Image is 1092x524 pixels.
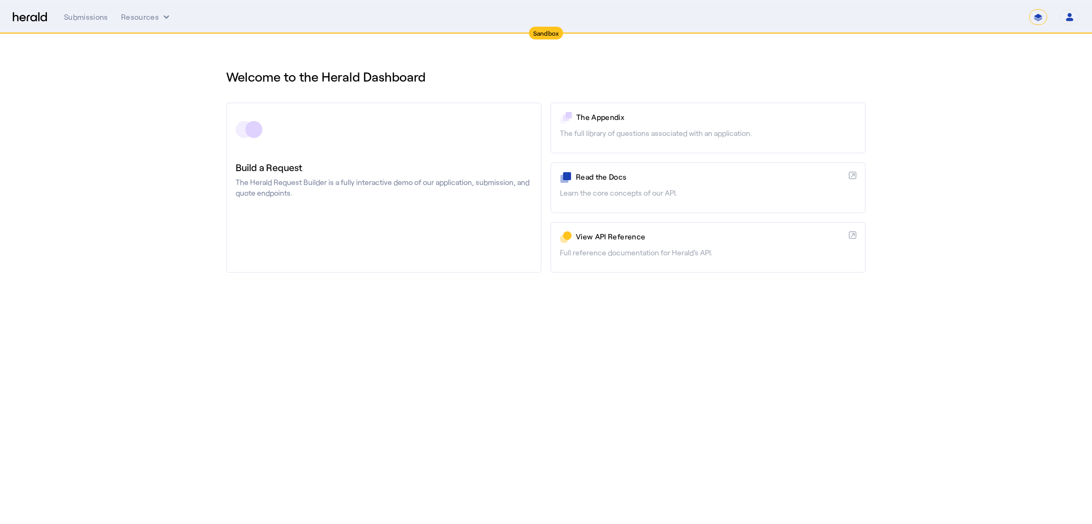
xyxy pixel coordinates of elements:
[236,177,532,198] p: The Herald Request Builder is a fully interactive demo of our application, submission, and quote ...
[550,162,866,213] a: Read the DocsLearn the core concepts of our API.
[560,188,856,198] p: Learn the core concepts of our API.
[13,12,47,22] img: Herald Logo
[576,112,856,123] p: The Appendix
[226,102,542,273] a: Build a RequestThe Herald Request Builder is a fully interactive demo of our application, submiss...
[64,12,108,22] div: Submissions
[550,222,866,273] a: View API ReferenceFull reference documentation for Herald's API.
[236,160,532,175] h3: Build a Request
[529,27,564,39] div: Sandbox
[576,231,845,242] p: View API Reference
[550,102,866,154] a: The AppendixThe full library of questions associated with an application.
[226,68,866,85] h1: Welcome to the Herald Dashboard
[576,172,845,182] p: Read the Docs
[560,128,856,139] p: The full library of questions associated with an application.
[121,12,172,22] button: Resources dropdown menu
[560,247,856,258] p: Full reference documentation for Herald's API.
